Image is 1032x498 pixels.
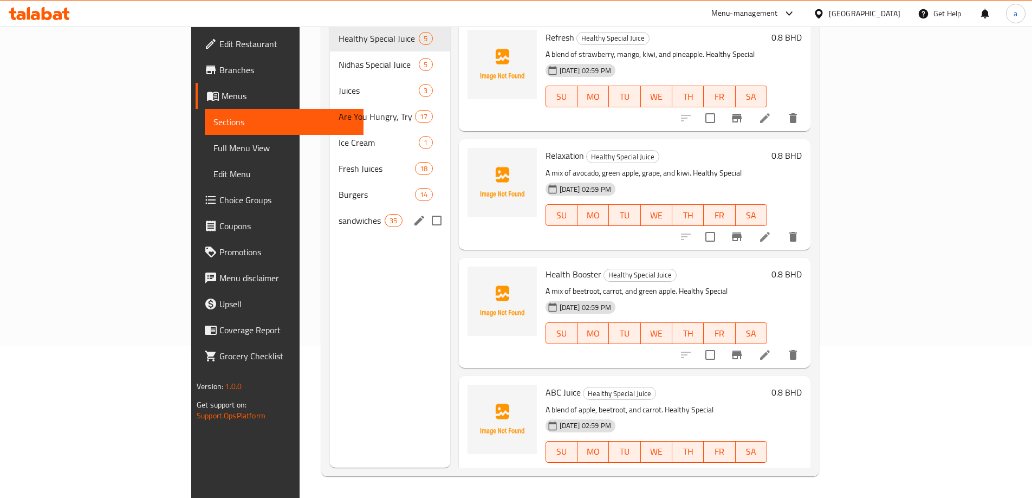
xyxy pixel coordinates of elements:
[339,84,419,97] span: Juices
[468,30,537,99] img: Refresh
[419,58,432,71] div: items
[555,184,615,195] span: [DATE] 02:59 PM
[225,379,242,393] span: 1.0.0
[699,344,722,366] span: Select to update
[213,167,355,180] span: Edit Menu
[468,148,537,217] img: Relaxation
[330,156,450,182] div: Fresh Juices18
[546,266,601,282] span: Health Booster
[546,48,767,61] p: A blend of strawberry, mango, kiwi, and pineapple. Healthy Special
[1014,8,1017,20] span: a
[219,63,355,76] span: Branches
[699,462,722,485] span: Select to update
[196,239,364,265] a: Promotions
[415,162,432,175] div: items
[780,224,806,250] button: delete
[736,86,767,107] button: SA
[609,86,640,107] button: TU
[609,204,640,226] button: TU
[708,208,731,223] span: FR
[704,441,735,463] button: FR
[677,326,699,341] span: TH
[385,214,402,227] div: items
[577,32,649,44] span: Healthy Special Juice
[550,89,573,105] span: SU
[609,441,640,463] button: TU
[672,86,704,107] button: TH
[330,25,450,51] div: Healthy Special Juice5
[555,421,615,431] span: [DATE] 02:59 PM
[339,162,415,175] span: Fresh Juices
[586,150,659,163] div: Healthy Special Juice
[419,60,432,70] span: 5
[419,32,432,45] div: items
[758,230,771,243] a: Edit menu item
[550,208,573,223] span: SU
[196,265,364,291] a: Menu disclaimer
[641,86,672,107] button: WE
[339,58,419,71] span: Nidhas Special Juice
[613,326,636,341] span: TU
[330,130,450,156] div: Ice Cream1
[672,204,704,226] button: TH
[468,267,537,336] img: Health Booster
[411,212,427,229] button: edit
[550,326,573,341] span: SU
[419,136,432,149] div: items
[576,32,650,45] div: Healthy Special Juice
[339,136,419,149] span: Ice Cream
[339,214,385,227] span: sandwiches
[677,89,699,105] span: TH
[609,322,640,344] button: TU
[677,444,699,460] span: TH
[222,89,355,102] span: Menus
[724,461,750,487] button: Branch-specific-item
[613,444,636,460] span: TU
[736,441,767,463] button: SA
[780,342,806,368] button: delete
[736,322,767,344] button: SA
[330,21,450,238] nav: Menu sections
[213,115,355,128] span: Sections
[641,441,672,463] button: WE
[219,193,355,206] span: Choice Groups
[546,322,577,344] button: SU
[582,89,605,105] span: MO
[645,444,668,460] span: WE
[758,467,771,480] a: Edit menu item
[546,284,767,298] p: A mix of beetroot, carrot, and green apple. Healthy Special
[205,109,364,135] a: Sections
[339,188,415,201] span: Burgers
[219,219,355,232] span: Coupons
[699,225,722,248] span: Select to update
[577,204,609,226] button: MO
[196,213,364,239] a: Coupons
[546,86,577,107] button: SU
[416,164,432,174] span: 18
[758,112,771,125] a: Edit menu item
[704,322,735,344] button: FR
[219,271,355,284] span: Menu disclaimer
[641,322,672,344] button: WE
[711,7,778,20] div: Menu-management
[546,29,574,46] span: Refresh
[603,269,677,282] div: Healthy Special Juice
[419,84,432,97] div: items
[550,444,573,460] span: SU
[771,385,802,400] h6: 0.8 BHD
[196,57,364,83] a: Branches
[582,326,605,341] span: MO
[416,112,432,122] span: 17
[699,107,722,130] span: Select to update
[771,148,802,163] h6: 0.8 BHD
[577,322,609,344] button: MO
[339,110,415,123] span: Are You Hungry, Try It
[197,398,246,412] span: Get support on:
[604,269,676,281] span: Healthy Special Juice
[330,182,450,208] div: Burgers14
[415,110,432,123] div: items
